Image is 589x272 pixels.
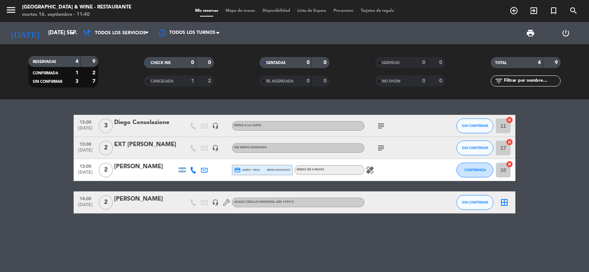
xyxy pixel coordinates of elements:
strong: 1 [191,78,194,84]
span: 13:00 [76,117,95,126]
span: print [526,29,535,38]
strong: 0 [439,60,444,65]
span: Tarjetas de regalo [357,9,398,13]
i: subject [377,144,385,152]
span: , ARS 139915 [275,201,294,204]
i: arrow_drop_down [68,29,77,38]
button: SIN CONFIRMAR [456,119,493,133]
div: [PERSON_NAME] [114,162,177,172]
div: Diego Consolazione [114,118,177,127]
span: NO SHOW [382,80,401,83]
i: exit_to_app [529,6,538,15]
span: [DATE] [76,170,95,179]
button: SIN CONFIRMAR [456,195,493,210]
strong: 0 [324,60,328,65]
i: [DATE] [6,25,45,41]
span: CHECK INS [151,61,171,65]
span: Sin menú asignado [234,146,267,149]
span: MENÚ A LA CARTA [234,124,261,127]
span: [DATE] [76,148,95,156]
strong: 9 [92,59,97,64]
i: cancel [506,160,513,168]
span: Mapa de mesas [222,9,259,13]
span: SENTADAS [266,61,286,65]
span: Lista de Espera [294,9,330,13]
strong: 7 [92,79,97,84]
span: 13:00 [76,162,95,170]
button: CONFIRMADA [456,163,493,177]
span: MENÚ DE 4 PASOS [297,168,324,171]
span: 2 [99,163,113,177]
strong: 4 [538,60,541,65]
span: 14:00 [76,194,95,202]
span: CONFIRMADA [33,71,58,75]
span: SIN CONFIRMAR [33,80,62,84]
span: RE AGENDADA [266,80,293,83]
strong: 0 [422,60,425,65]
span: SIN CONFIRMAR [462,124,488,128]
strong: 0 [324,78,328,84]
input: Filtrar por nombre... [503,77,560,85]
i: border_all [500,198,509,207]
strong: 3 [75,79,78,84]
i: add_circle_outline [509,6,518,15]
i: headset_mic [212,199,219,206]
strong: 2 [92,70,97,75]
i: filter_list [494,77,503,85]
strong: 2 [208,78,212,84]
i: power_settings_new [561,29,570,38]
div: EXT [PERSON_NAME] [114,140,177,149]
i: cancel [506,116,513,124]
span: Disponibilidad [259,9,294,13]
span: RESERVADAS [33,60,56,64]
strong: 0 [307,60,310,65]
button: SIN CONFIRMAR [456,141,493,155]
strong: 9 [555,60,559,65]
span: amex * 8518 [234,167,260,173]
span: SIN CONFIRMAR [462,146,488,150]
strong: 0 [208,60,212,65]
span: CONFIRMADA [464,168,486,172]
div: [GEOGRAPHIC_DATA] & Wine - Restaurante [22,4,131,11]
span: TOTAL [495,61,507,65]
strong: 1 [75,70,78,75]
strong: 0 [422,78,425,84]
i: search [569,6,578,15]
i: turned_in_not [549,6,558,15]
strong: 4 [75,59,78,64]
span: 2 [99,195,113,210]
span: CANCELADA [151,80,173,83]
strong: 0 [191,60,194,65]
span: SERVIDAS [382,61,400,65]
span: mercadopago [267,167,290,172]
i: credit_card [234,167,241,173]
span: Mis reservas [191,9,222,13]
span: [DATE] [76,126,95,134]
div: martes 16. septiembre - 11:40 [22,11,131,18]
span: SIN CONFIRMAR [462,200,488,204]
span: ASADO CRIOLLO MEDIODÍA [234,201,294,204]
i: menu [6,4,17,15]
i: headset_mic [212,123,219,129]
span: 2 [99,141,113,155]
strong: 0 [439,78,444,84]
div: LOG OUT [548,22,583,44]
i: healing [366,166,374,174]
span: 13:00 [76,139,95,148]
button: menu [6,4,17,18]
i: headset_mic [212,145,219,151]
div: [PERSON_NAME] [114,194,177,204]
i: cancel [506,138,513,146]
i: subject [377,121,385,130]
span: 3 [99,119,113,133]
span: Todos los servicios [95,31,146,36]
span: Pre-acceso [330,9,357,13]
strong: 0 [307,78,310,84]
span: [DATE] [76,202,95,211]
